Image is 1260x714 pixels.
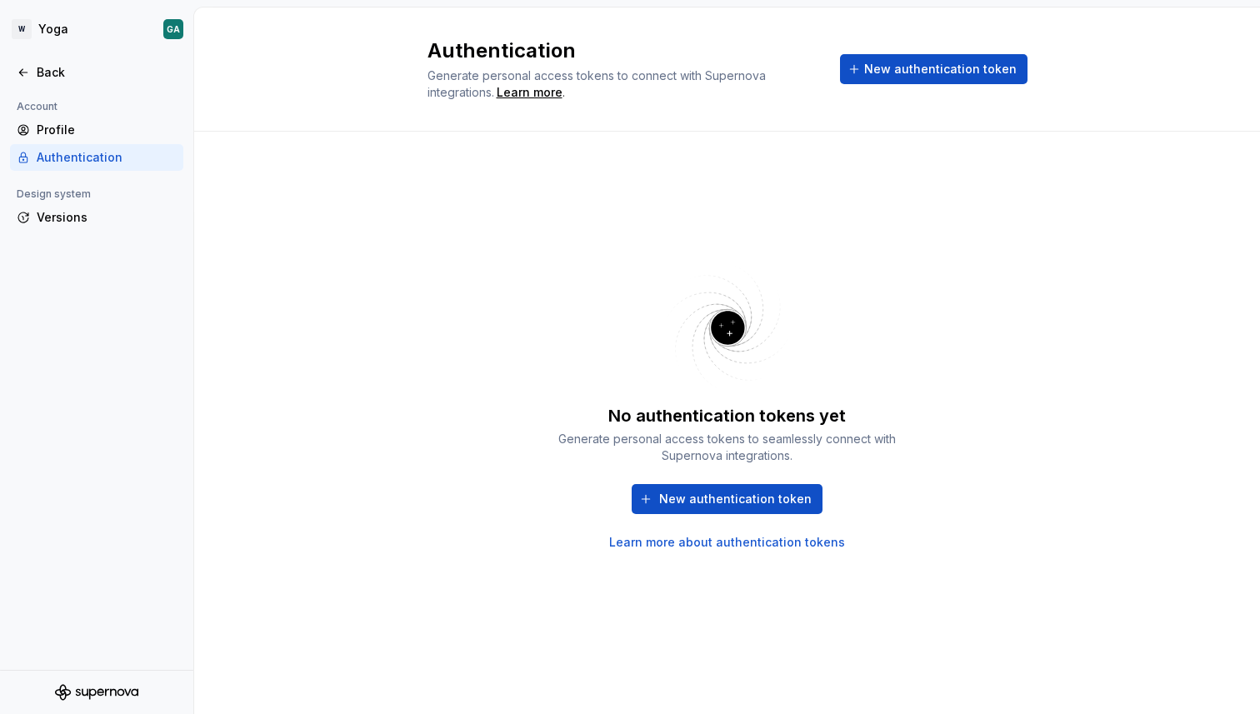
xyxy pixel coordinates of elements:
h2: Authentication [427,37,820,64]
div: Profile [37,122,177,138]
a: Profile [10,117,183,143]
div: Versions [37,209,177,226]
div: Yoga [38,21,68,37]
div: Account [10,97,64,117]
svg: Supernova Logo [55,684,138,701]
button: WYogaGA [3,11,190,47]
span: New authentication token [864,61,1017,77]
a: Learn more about authentication tokens [609,534,845,551]
a: Back [10,59,183,86]
button: New authentication token [632,484,822,514]
div: Design system [10,184,97,204]
a: Versions [10,204,183,231]
div: GA [167,22,180,36]
button: New authentication token [840,54,1027,84]
div: W [12,19,32,39]
div: Generate personal access tokens to seamlessly connect with Supernova integrations. [552,431,902,464]
div: No authentication tokens yet [608,404,846,427]
a: Learn more [497,84,562,101]
span: . [494,87,565,99]
span: Generate personal access tokens to connect with Supernova integrations. [427,68,769,99]
div: Authentication [37,149,177,166]
a: Authentication [10,144,183,171]
div: Back [37,64,177,81]
span: New authentication token [659,491,812,507]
